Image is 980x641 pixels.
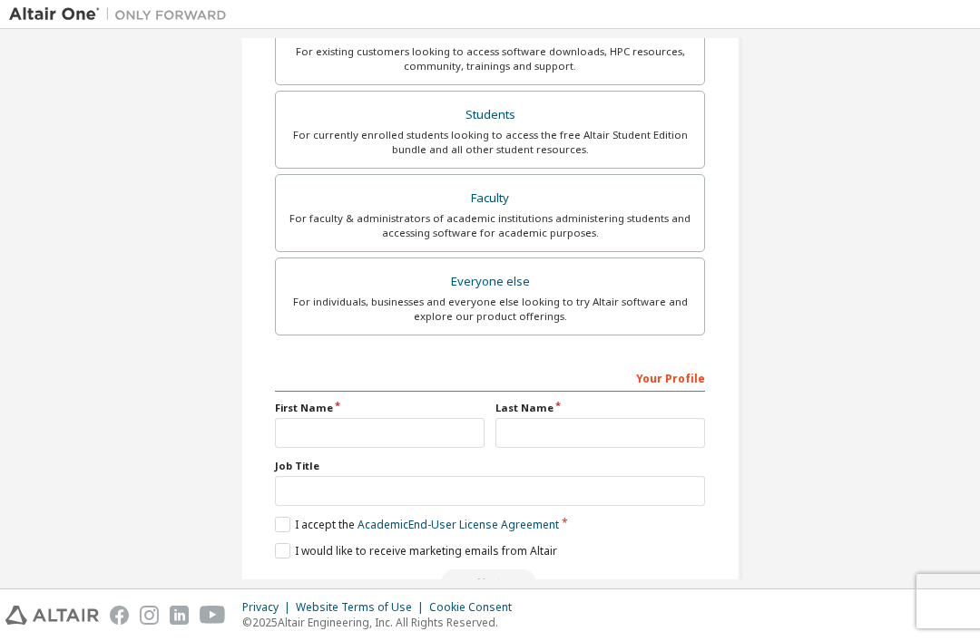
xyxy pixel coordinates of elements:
img: instagram.svg [140,606,159,625]
div: Your Profile [275,363,705,392]
div: For existing customers looking to access software downloads, HPC resources, community, trainings ... [287,44,693,73]
div: Everyone else [287,269,693,295]
p: © 2025 Altair Engineering, Inc. All Rights Reserved. [242,615,523,630]
div: For currently enrolled students looking to access the free Altair Student Edition bundle and all ... [287,128,693,157]
div: Students [287,102,693,128]
label: I would like to receive marketing emails from Altair [275,543,557,558]
div: Read and acccept EULA to continue [275,569,705,597]
div: Cookie Consent [429,600,523,615]
a: Academic End-User License Agreement [358,517,559,532]
img: linkedin.svg [170,606,189,625]
div: For faculty & administrators of academic institutions administering students and accessing softwa... [287,211,693,240]
div: Faculty [287,186,693,211]
label: Job Title [275,459,705,473]
label: Last Name [495,401,705,415]
img: facebook.svg [110,606,129,625]
div: Privacy [242,600,296,615]
label: I accept the [275,517,559,532]
div: Website Terms of Use [296,600,429,615]
label: First Name [275,401,485,415]
img: youtube.svg [200,606,226,625]
img: altair_logo.svg [5,606,99,625]
img: Altair One [9,5,236,24]
div: For individuals, businesses and everyone else looking to try Altair software and explore our prod... [287,295,693,324]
